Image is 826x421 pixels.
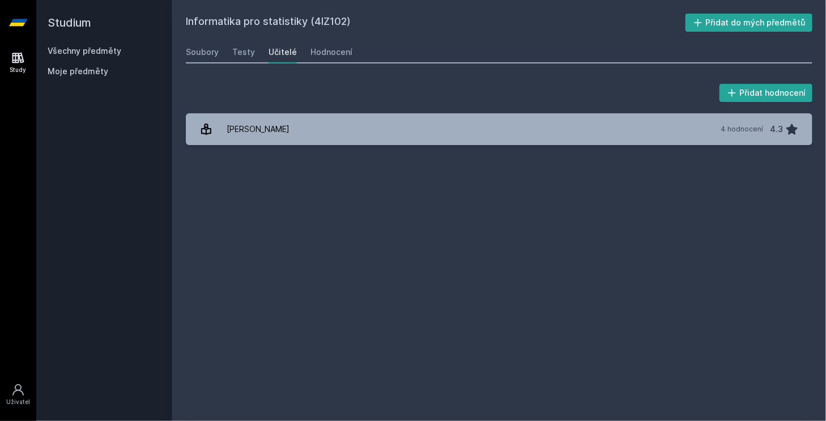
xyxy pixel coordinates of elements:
[6,398,30,406] div: Uživatel
[186,14,686,32] h2: Informatika pro statistiky (4IZ102)
[719,84,813,102] button: Přidat hodnocení
[186,41,219,63] a: Soubory
[770,118,783,141] div: 4.3
[10,66,27,74] div: Study
[310,46,352,58] div: Hodnocení
[686,14,813,32] button: Přidat do mých předmětů
[48,46,121,56] a: Všechny předměty
[232,46,255,58] div: Testy
[310,41,352,63] a: Hodnocení
[269,46,297,58] div: Učitelé
[2,45,34,80] a: Study
[186,113,812,145] a: [PERSON_NAME] 4 hodnocení 4.3
[2,377,34,412] a: Uživatel
[227,118,289,141] div: [PERSON_NAME]
[48,66,108,77] span: Moje předměty
[721,125,763,134] div: 4 hodnocení
[269,41,297,63] a: Učitelé
[232,41,255,63] a: Testy
[186,46,219,58] div: Soubory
